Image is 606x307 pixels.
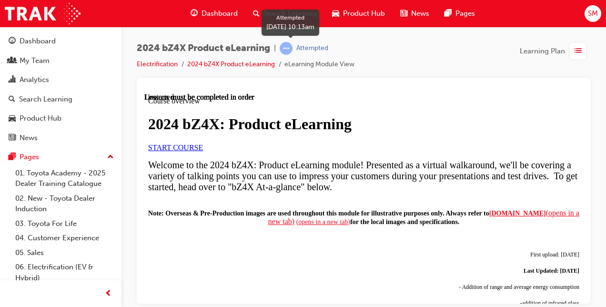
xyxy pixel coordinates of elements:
button: Pages [4,148,118,166]
span: News [411,8,429,19]
span: people-icon [9,57,16,65]
span: list-icon [575,45,582,57]
span: First upload: [DATE] [386,158,435,165]
div: Attempted [266,13,314,22]
span: - Addition of range and average energy consumption [314,191,435,197]
h1: 2024 bZ4X: Product eLearning [4,22,435,40]
span: [DOMAIN_NAME] [345,117,402,124]
a: Dashboard [4,32,118,50]
a: guage-iconDashboard [183,4,245,23]
span: news-icon [9,134,16,143]
span: Learning Plan [520,46,565,57]
span: | [274,43,276,54]
span: Product Hub [343,8,385,19]
span: search-icon [253,8,260,20]
span: (opens in a new tab) [124,116,435,133]
button: SM [585,5,601,22]
strong: Last Updated: [DATE] [379,174,435,181]
span: pages-icon [444,8,452,20]
a: search-iconSearch Learning [245,4,324,23]
a: [DOMAIN_NAME](opens in a new tab) [124,116,435,133]
span: Note: Overseas & Pre-Production images are used throughout this module for illustrative purposes ... [4,117,345,124]
span: pages-icon [9,153,16,162]
span: Pages [455,8,475,19]
a: news-iconNews [393,4,437,23]
a: (opens in a new tab) [152,125,206,133]
button: DashboardMy TeamAnalyticsSearch LearningProduct HubNews [4,31,118,148]
li: eLearning Module View [284,59,354,70]
a: pages-iconPages [437,4,483,23]
a: Analytics [4,71,118,89]
span: up-icon [107,151,114,164]
span: Welcome to the 2024 bZ4X: Product eLearning module! Presented as a virtual walkaround, we'll be c... [4,67,433,99]
span: Dashboard [202,8,238,19]
div: [DATE] 10:13am [266,22,314,32]
a: 02. New - Toyota Dealer Induction [11,191,118,216]
img: Trak [5,3,81,24]
div: News [20,133,38,143]
a: Product Hub [4,110,118,127]
span: guage-icon [9,37,16,46]
div: My Team [20,55,50,66]
div: Product Hub [20,113,61,124]
span: learningRecordVerb_ATTEMPT-icon [280,42,293,55]
span: news-icon [400,8,407,20]
a: News [4,129,118,147]
a: 06. Electrification (EV & Hybrid) [11,260,118,285]
span: -addition of infrared glass [376,207,435,214]
a: My Team [4,52,118,70]
a: Search Learning [4,91,118,108]
a: START COURSE [4,51,59,59]
span: car-icon [332,8,339,20]
a: 2024 bZ4X Product eLearning [187,60,275,68]
span: prev-icon [105,288,112,300]
span: chart-icon [9,76,16,84]
a: Electrification [137,60,178,68]
span: search-icon [9,95,15,104]
a: 01. Toyota Academy - 2025 Dealer Training Catalogue [11,166,118,191]
div: Search Learning [19,94,72,105]
div: Analytics [20,74,49,85]
span: 2024 bZ4X Product eLearning [137,43,270,54]
a: 03. Toyota For Life [11,216,118,231]
div: Pages [20,152,39,163]
button: Learning Plan [520,42,591,60]
a: car-iconProduct Hub [324,4,393,23]
span: guage-icon [191,8,198,20]
div: Dashboard [20,36,56,47]
span: SM [588,8,598,19]
a: 05. Sales [11,246,118,260]
a: 04. Customer Experience [11,231,118,246]
strong: for the local images and specifications. [206,125,315,133]
div: Attempted [296,44,328,53]
span: car-icon [9,114,16,123]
